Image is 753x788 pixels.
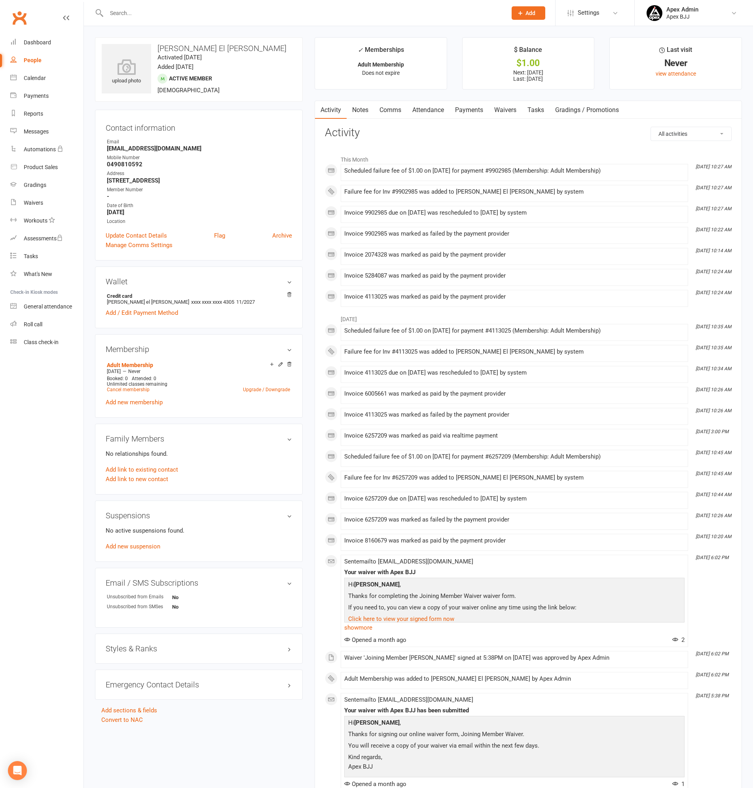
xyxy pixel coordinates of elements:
div: Reports [24,110,43,117]
a: Convert to NAC [101,716,143,723]
a: Tasks [10,247,83,265]
div: Waivers [24,200,43,206]
i: [DATE] 10:34 AM [696,366,731,371]
i: [DATE] 10:45 AM [696,450,731,455]
h3: Membership [106,345,292,354]
i: [DATE] 10:35 AM [696,324,731,329]
input: Search... [104,8,501,19]
strong: 0490810592 [107,161,292,168]
a: Add new suspension [106,543,160,550]
a: Dashboard [10,34,83,51]
span: [DATE] [107,369,121,374]
div: Dashboard [24,39,51,46]
i: [DATE] 10:26 AM [696,513,731,518]
i: [DATE] 10:22 AM [696,227,731,232]
strong: [EMAIL_ADDRESS][DOMAIN_NAME] [107,145,292,152]
span: Sent email to [EMAIL_ADDRESS][DOMAIN_NAME] [344,558,473,565]
a: Payments [450,101,489,119]
div: Unsubscribed from Emails [107,593,172,601]
a: view attendance [656,70,696,77]
div: Product Sales [24,164,58,170]
i: [DATE] 3:00 PM [696,429,728,434]
div: Assessments [24,235,63,242]
button: Add [512,6,545,20]
span: 11/2027 [236,299,255,305]
span: Does not expire [362,70,400,76]
h3: [PERSON_NAME] El [PERSON_NAME] [102,44,296,53]
i: [DATE] 10:14 AM [696,248,731,253]
a: Cancel membership [107,387,150,392]
div: Unsubscribed from SMSes [107,603,172,611]
div: Gradings [24,182,46,188]
i: [DATE] 10:45 AM [696,471,731,476]
p: Hi , [346,718,683,729]
div: Failure fee for Inv #6257209 was added to [PERSON_NAME] El [PERSON_NAME] by system [344,474,685,481]
div: Invoice 2074328 was marked as paid by the payment provider [344,251,685,258]
span: Attended: 0 [132,376,156,381]
a: Payments [10,87,83,105]
span: 2 [672,636,685,643]
a: People [10,51,83,69]
strong: [PERSON_NAME] [354,719,400,726]
span: Unlimited classes remaining [107,381,167,387]
a: Tasks [522,101,550,119]
div: Email [107,138,292,146]
div: Never [617,59,734,67]
i: [DATE] 10:27 AM [696,164,731,169]
div: Mobile Number [107,154,292,162]
div: Date of Birth [107,202,292,209]
div: Invoice 6257209 was marked as failed by the payment provider [344,516,685,523]
a: Add / Edit Payment Method [106,308,178,318]
a: Gradings / Promotions [550,101,624,119]
span: 1 [672,780,685,788]
li: [DATE] [325,311,732,324]
div: Your waiver with Apex BJJ has been submitted [344,707,685,714]
i: [DATE] 10:44 AM [696,492,731,497]
i: [DATE] 10:20 AM [696,534,731,539]
h3: Contact information [106,120,292,132]
p: No relationships found. [106,449,292,459]
div: Memberships [358,45,404,59]
a: Manage Comms Settings [106,240,173,250]
i: [DATE] 5:38 PM [696,693,728,699]
strong: [STREET_ADDRESS] [107,177,292,184]
a: Activity [315,101,347,119]
div: Failure fee for Inv #9902985 was added to [PERSON_NAME] El [PERSON_NAME] by system [344,188,685,195]
a: Add new membership [106,399,163,406]
div: Invoice 5284087 was marked as paid by the payment provider [344,272,685,279]
a: What's New [10,265,83,283]
a: Flag [214,231,225,240]
div: Messages [24,128,49,135]
div: What's New [24,271,52,277]
span: Opened a month ago [344,636,406,643]
div: Scheduled failure fee of $1.00 on [DATE] for payment #6257209 (Membership: Adult Membership) [344,453,685,460]
a: Waivers [10,194,83,212]
div: Payments [24,93,49,99]
div: Invoice 9902985 due on [DATE] was rescheduled to [DATE] by system [344,209,685,216]
li: [PERSON_NAME] el [PERSON_NAME] [106,292,292,306]
strong: - [107,193,292,200]
a: Comms [374,101,407,119]
div: Apex Admin [666,6,698,13]
i: [DATE] 10:26 AM [696,387,731,392]
h3: Email / SMS Subscriptions [106,579,292,587]
div: upload photo [102,59,151,85]
div: Last visit [659,45,692,59]
strong: No [172,604,218,610]
div: Invoice 4113025 was marked as paid by the payment provider [344,293,685,300]
i: [DATE] 10:27 AM [696,206,731,211]
span: Never [128,369,140,374]
div: Invoice 6257209 was marked as paid via realtime payment [344,432,685,439]
p: Hi , [346,580,683,591]
div: Invoice 4113025 due on [DATE] was rescheduled to [DATE] by system [344,369,685,376]
i: [DATE] 10:35 AM [696,345,731,350]
p: Next: [DATE] Last: [DATE] [470,69,587,82]
p: If you need to, you can view a copy of your waiver online any time using the link below: [346,603,683,614]
div: Scheduled failure fee of $1.00 on [DATE] for payment #9902985 (Membership: Adult Membership) [344,167,685,174]
span: Settings [578,4,599,22]
span: Sent email to [EMAIL_ADDRESS][DOMAIN_NAME] [344,696,473,703]
strong: Adult Membership [358,61,404,68]
p: You will receive a copy of your waiver via email within the next few days. [346,741,683,752]
a: Attendance [407,101,450,119]
div: $1.00 [470,59,587,67]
